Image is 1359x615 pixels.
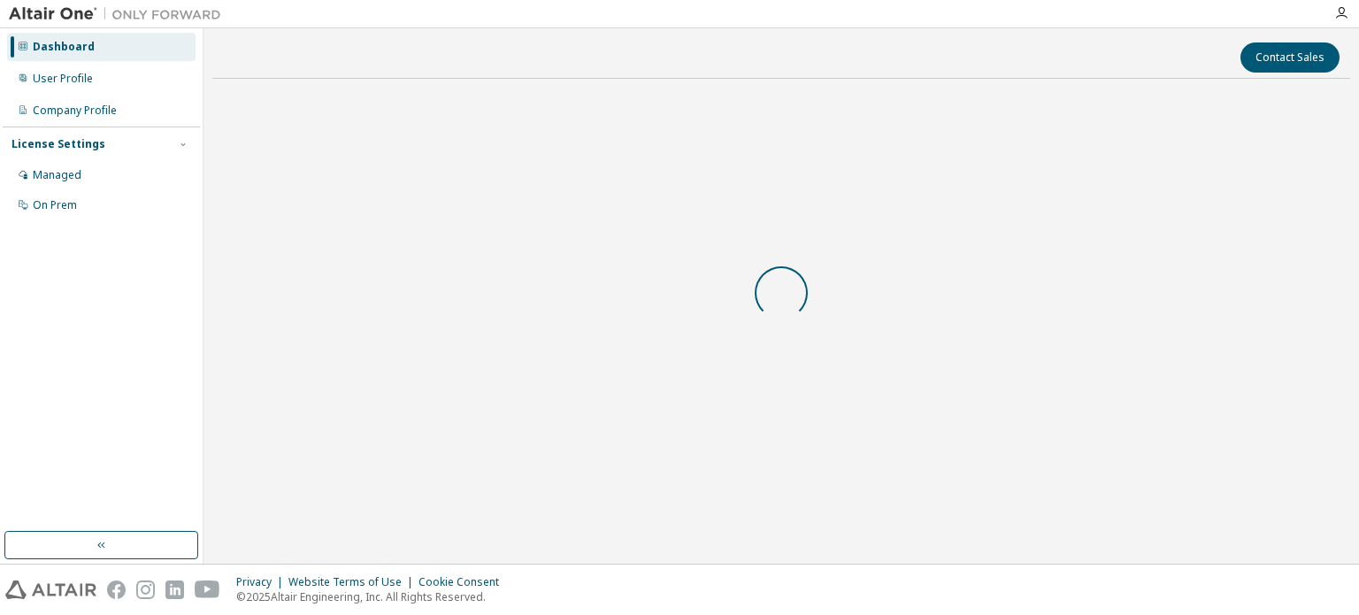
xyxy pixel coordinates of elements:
[9,5,230,23] img: Altair One
[5,580,96,599] img: altair_logo.svg
[418,575,510,589] div: Cookie Consent
[33,198,77,212] div: On Prem
[33,168,81,182] div: Managed
[236,589,510,604] p: © 2025 Altair Engineering, Inc. All Rights Reserved.
[107,580,126,599] img: facebook.svg
[195,580,220,599] img: youtube.svg
[33,104,117,118] div: Company Profile
[165,580,184,599] img: linkedin.svg
[33,40,95,54] div: Dashboard
[1240,42,1340,73] button: Contact Sales
[136,580,155,599] img: instagram.svg
[236,575,288,589] div: Privacy
[33,72,93,86] div: User Profile
[12,137,105,151] div: License Settings
[288,575,418,589] div: Website Terms of Use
